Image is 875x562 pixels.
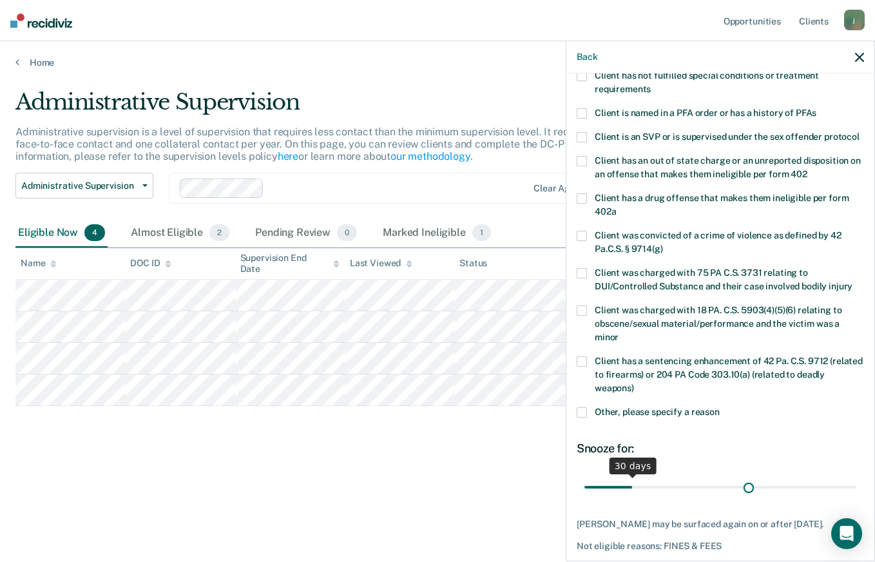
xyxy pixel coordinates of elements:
div: Eligible Now [15,219,108,247]
span: Client has a sentencing enhancement of 42 Pa. C.S. 9712 (related to firearms) or 204 PA Code 303.... [595,356,863,393]
div: Last Viewed [350,258,412,269]
div: j [844,10,865,30]
div: Status [459,258,487,269]
span: Administrative Supervision [21,180,137,191]
a: Home [15,57,860,68]
span: Client is named in a PFA order or has a history of PFAs [595,108,816,118]
div: Administrative Supervision [15,89,672,126]
span: Other, please specify a reason [595,407,720,417]
span: Client was charged with 75 PA C.S. 3731 relating to DUI/Controlled Substance and their case invol... [595,267,852,291]
img: Recidiviz [10,14,72,28]
span: Client has a drug offense that makes them ineligible per form 402a [595,193,849,217]
span: 0 [337,224,357,241]
div: Not eligible reasons: FINES & FEES [577,541,864,552]
a: our methodology [390,150,470,162]
span: Client is an SVP or is supervised under the sex offender protocol [595,131,860,142]
span: 2 [209,224,229,241]
div: Open Intercom Messenger [831,518,862,549]
span: Client has an out of state charge or an unreported disposition on an offense that makes them inel... [595,155,861,179]
span: Client was convicted of a crime of violence as defined by 42 Pa.C.S. § 9714(g) [595,230,841,254]
span: 1 [472,224,491,241]
span: Client was charged with 18 PA. C.S. 5903(4)(5)(6) relating to obscene/sexual material/performance... [595,305,841,342]
div: Pending Review [253,219,360,247]
button: Back [577,52,597,63]
div: DOC ID [130,258,171,269]
a: here [278,150,298,162]
div: Clear agents [534,183,588,194]
div: Supervision End Date [240,253,340,275]
span: 4 [84,224,105,241]
div: Marked Ineligible [380,219,494,247]
div: [PERSON_NAME] may be surfaced again on or after [DATE]. [577,519,864,530]
div: Almost Eligible [128,219,232,247]
span: Client has not fulfilled special conditions or treatment requirements [595,70,819,94]
div: 30 days [610,458,657,474]
div: Name [21,258,57,269]
div: Snooze for: [577,441,864,456]
p: Administrative supervision is a level of supervision that requires less contact than the minimum ... [15,126,657,162]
